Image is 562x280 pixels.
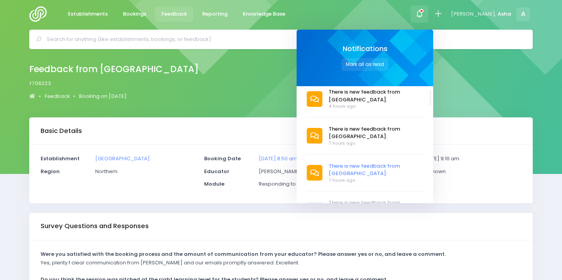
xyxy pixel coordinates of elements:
[61,7,114,22] a: Establishments
[259,155,297,162] a: [DATE] 8:50 am
[29,6,52,22] img: Logo
[329,177,423,184] span: 7 hours ago
[329,125,423,140] span: There is new feedback from [GEOGRAPHIC_DATA].
[47,34,522,45] input: Search for anything (like establishments, bookings, or feedback)
[204,180,224,188] strong: Module
[307,162,423,184] a: There is new feedback from [GEOGRAPHIC_DATA]. 7 hours ago
[41,155,80,162] strong: Establishment
[343,45,388,53] span: Notifications
[204,155,241,162] strong: Booking Date
[307,199,423,220] a: There is new feedback from [GEOGRAPHIC_DATA].
[41,250,446,258] strong: Were you satisfied with the booking process and the amount of communication from your educator? P...
[259,180,358,188] p: Responding to an Emergency
[204,168,229,175] strong: Educator
[162,10,187,18] span: Feedback
[498,10,511,18] span: Asha
[44,92,70,100] a: Feedback
[236,7,292,22] a: Knowledge Base
[41,222,149,230] h3: Survey Questions and Responses
[116,7,153,22] a: Bookings
[329,162,423,177] span: There is new feedback from [GEOGRAPHIC_DATA].
[95,155,150,162] a: [GEOGRAPHIC_DATA]
[329,140,423,147] span: 7 hours ago
[29,80,51,87] span: f706223
[155,7,193,22] a: Feedback
[259,168,358,175] p: [PERSON_NAME]
[41,168,60,175] strong: Region
[516,7,530,21] span: A
[422,155,521,163] p: [DATE] 9:10 am
[123,10,146,18] span: Bookings
[329,103,423,110] span: 4 hours ago
[243,10,285,18] span: Knowledge Base
[90,168,199,181] div: Northern
[41,259,299,267] p: Yes, plenty f clear communication from [PERSON_NAME] and our emails promptly answered. Excellent.
[29,64,199,74] h2: Feedback from [GEOGRAPHIC_DATA]
[68,10,108,18] span: Establishments
[196,7,234,22] a: Reporting
[202,10,228,18] span: Reporting
[329,199,423,214] span: There is new feedback from [GEOGRAPHIC_DATA].
[422,168,521,175] p: Unknown
[41,127,82,135] h3: Basic Details
[307,125,423,147] a: There is new feedback from [GEOGRAPHIC_DATA]. 7 hours ago
[79,92,126,100] a: Booking on [DATE]
[307,88,423,110] a: There is new feedback from [GEOGRAPHIC_DATA]. 4 hours ago
[329,88,423,103] span: There is new feedback from [GEOGRAPHIC_DATA].
[451,10,496,18] span: [PERSON_NAME],
[342,58,389,71] button: Mark all as read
